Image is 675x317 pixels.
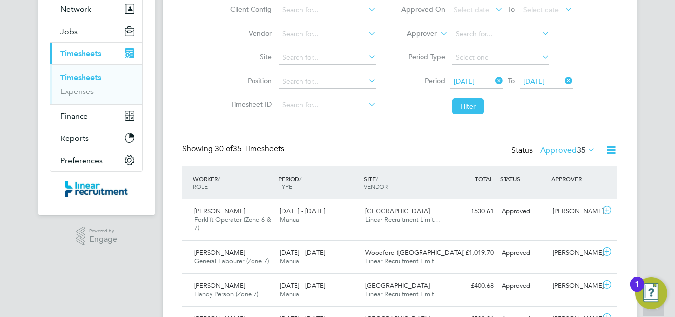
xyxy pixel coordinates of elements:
label: Client Config [227,5,272,14]
span: Manual [280,290,301,298]
input: Search for... [279,75,376,89]
a: Timesheets [60,73,101,82]
span: [DATE] [454,77,475,86]
span: Manual [280,257,301,265]
input: Search for... [279,27,376,41]
span: [DATE] - [DATE] [280,281,325,290]
span: Woodford ([GEOGRAPHIC_DATA]) [365,248,464,257]
span: Linear Recruitment Limit… [365,290,440,298]
a: Go to home page [50,181,143,197]
div: SITE [361,170,447,195]
span: Timesheets [60,49,101,58]
div: APPROVER [549,170,600,187]
div: Approved [498,203,549,220]
div: Approved [498,278,549,294]
span: [DATE] - [DATE] [280,248,325,257]
label: Period Type [401,52,445,61]
span: / [299,175,301,182]
button: Finance [50,105,142,127]
span: / [218,175,220,182]
span: ROLE [193,182,208,190]
span: Powered by [89,227,117,235]
span: 35 Timesheets [215,144,284,154]
span: Select date [523,5,559,14]
div: Status [511,144,597,158]
label: Position [227,76,272,85]
div: [PERSON_NAME] [549,278,600,294]
div: Showing [182,144,286,154]
label: Timesheet ID [227,100,272,109]
span: General Labourer (Zone 7) [194,257,269,265]
span: Linear Recruitment Limit… [365,257,440,265]
span: Network [60,4,91,14]
input: Search for... [279,51,376,65]
span: Manual [280,215,301,224]
span: Handy Person (Zone 7) [194,290,258,298]
button: Filter [452,98,484,114]
span: Select date [454,5,489,14]
label: Vendor [227,29,272,38]
div: £1,019.70 [446,245,498,261]
div: WORKER [190,170,276,195]
div: PERIOD [276,170,361,195]
div: £400.68 [446,278,498,294]
span: Jobs [60,27,78,36]
div: £530.61 [446,203,498,220]
span: 35 [577,145,586,155]
span: / [376,175,378,182]
input: Search for... [279,3,376,17]
button: Open Resource Center, 1 new notification [635,277,667,309]
span: VENDOR [364,182,388,190]
span: Forklift Operator (Zone 6 & 7) [194,215,271,232]
button: Preferences [50,149,142,171]
input: Search for... [279,98,376,112]
span: Engage [89,235,117,244]
div: Timesheets [50,64,142,104]
div: [PERSON_NAME] [549,245,600,261]
input: Search for... [452,27,549,41]
button: Reports [50,127,142,149]
label: Approved [540,145,595,155]
div: Approved [498,245,549,261]
span: Reports [60,134,89,143]
a: Expenses [60,87,94,96]
span: TYPE [278,182,292,190]
span: Linear Recruitment Limit… [365,215,440,224]
span: Finance [60,111,88,121]
span: 30 of [215,144,233,154]
label: Approver [392,29,437,39]
span: [PERSON_NAME] [194,281,245,290]
span: [PERSON_NAME] [194,207,245,215]
div: STATUS [498,170,549,187]
div: [PERSON_NAME] [549,203,600,220]
span: Preferences [60,156,103,165]
img: linearrecruitment-logo-retina.png [65,181,128,197]
span: To [505,74,518,87]
button: Timesheets [50,43,142,64]
input: Select one [452,51,549,65]
span: To [505,3,518,16]
button: Jobs [50,20,142,42]
span: [DATE] [523,77,545,86]
div: 1 [635,284,639,297]
span: [DATE] - [DATE] [280,207,325,215]
label: Site [227,52,272,61]
label: Period [401,76,445,85]
span: [GEOGRAPHIC_DATA] [365,207,430,215]
span: TOTAL [475,175,493,182]
a: Powered byEngage [76,227,118,246]
span: [PERSON_NAME] [194,248,245,257]
span: [GEOGRAPHIC_DATA] [365,281,430,290]
label: Approved On [401,5,445,14]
